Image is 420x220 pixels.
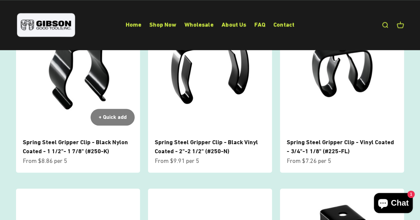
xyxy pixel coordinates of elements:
[91,109,135,126] button: + Quick add
[273,21,294,28] a: Contact
[222,21,246,28] a: About Us
[287,156,331,166] sale-price: From $7.26 per 5
[126,21,141,28] a: Home
[99,113,127,122] div: + Quick add
[184,21,214,28] a: Wholesale
[372,193,415,215] inbox-online-store-chat: Shopify online store chat
[23,156,67,166] sale-price: From $8.86 per 5
[149,21,176,28] a: Shop Now
[254,21,265,28] a: FAQ
[287,139,394,155] a: Spring Steel Gripper Clip - Vinyl Coated - 3/4"-1 1/8" (#225-FL)
[23,139,128,155] a: Spring Steel Gripper Clip - Black Nylon Coated - 1 1/2"- 1 7/8" (#250-K)
[155,139,258,155] a: Spring Steel Gripper Clip - Black Vinyl Coated - 2"-2 1/2" (#250-N)
[155,156,199,166] sale-price: From $9.91 per 5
